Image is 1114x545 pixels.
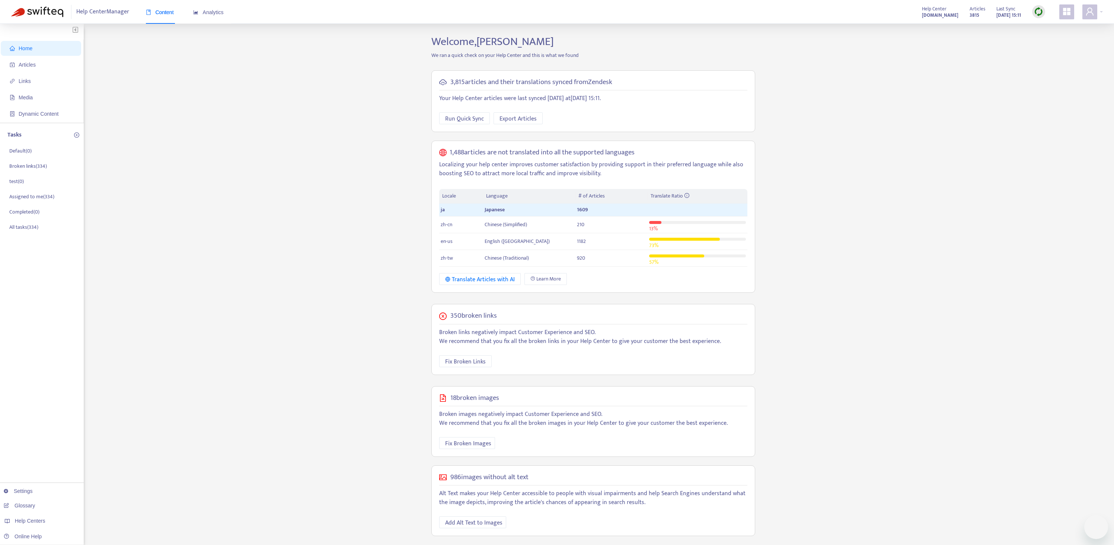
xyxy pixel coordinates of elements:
p: test ( 0 ) [9,177,24,185]
button: Add Alt Text to Images [439,516,506,528]
span: Content [146,9,174,15]
p: Broken links ( 334 ) [9,162,47,170]
span: Welcome, [PERSON_NAME] [431,32,554,51]
span: cloud-sync [439,78,447,86]
span: Export Articles [499,114,537,124]
span: account-book [10,62,15,67]
a: Learn More [524,273,567,285]
span: en-us [441,237,453,246]
span: Run Quick Sync [445,114,484,124]
span: Analytics [193,9,224,15]
span: Dynamic Content [19,111,58,117]
h5: 18 broken images [450,394,499,403]
span: 73 % [649,241,658,250]
span: Fix Broken Links [445,357,486,366]
span: picture [439,474,447,481]
span: user [1085,7,1094,16]
span: file-image [10,95,15,100]
p: Localizing your help center improves customer satisfaction by providing support in their preferre... [439,160,747,178]
button: Fix Broken Links [439,355,492,367]
span: Help Center Manager [76,5,129,19]
span: English ([GEOGRAPHIC_DATA]) [485,237,550,246]
th: Locale [439,189,483,203]
a: Settings [4,488,33,494]
span: Home [19,45,32,51]
span: 1182 [577,237,586,246]
span: 210 [577,220,584,229]
th: # of Articles [575,189,647,203]
a: [DOMAIN_NAME] [922,11,958,19]
p: Alt Text makes your Help Center accessible to people with visual impairments and help Search Engi... [439,489,747,507]
span: Articles [19,62,36,68]
button: Translate Articles with AI [439,273,521,285]
button: Export Articles [494,112,543,124]
div: Translate Ratio [651,192,744,200]
span: 13 % [649,224,658,233]
button: Fix Broken Images [439,437,495,449]
span: Help Centers [15,518,45,524]
span: Learn More [536,275,561,283]
p: We ran a quick check on your Help Center and this is what we found [426,51,761,59]
span: 1609 [577,205,588,214]
span: appstore [1062,7,1071,16]
span: Japanese [485,205,505,214]
h5: 350 broken links [450,312,497,320]
span: Chinese (Traditional) [485,254,529,262]
img: Swifteq [11,7,63,17]
button: Run Quick Sync [439,112,490,124]
span: close-circle [439,312,447,320]
span: container [10,111,15,116]
p: Broken links negatively impact Customer Experience and SEO. We recommend that you fix all the bro... [439,328,747,346]
span: zh-cn [441,220,452,229]
span: Last Sync [996,5,1015,13]
span: link [10,78,15,84]
span: ja [441,205,445,214]
img: sync.dc5367851b00ba804db3.png [1034,7,1043,16]
span: 57 % [649,258,658,266]
span: zh-tw [441,254,453,262]
p: All tasks ( 334 ) [9,223,38,231]
span: Help Center [922,5,947,13]
span: Chinese (Simplified) [485,220,527,229]
span: Links [19,78,31,84]
div: Translate Articles with AI [445,275,515,284]
a: Online Help [4,533,42,539]
a: Glossary [4,503,35,509]
p: Tasks [7,131,22,140]
span: home [10,46,15,51]
h5: 1,488 articles are not translated into all the supported languages [450,148,635,157]
strong: 3815 [970,11,979,19]
span: plus-circle [74,132,79,138]
h5: 3,815 articles and their translations synced from Zendesk [450,78,612,87]
span: global [439,148,447,157]
p: Completed ( 0 ) [9,208,39,216]
p: Assigned to me ( 334 ) [9,193,54,201]
strong: [DATE] 15:11 [996,11,1021,19]
span: Media [19,94,33,100]
span: file-image [439,394,447,402]
span: area-chart [193,10,198,15]
span: Add Alt Text to Images [445,518,502,528]
iframe: Button to launch messaging window, conversation in progress [1084,515,1108,539]
p: Your Help Center articles were last synced [DATE] at [DATE] 15:11 . [439,94,747,103]
h5: 986 images without alt text [450,473,529,482]
span: 920 [577,254,585,262]
th: Language [483,189,575,203]
span: book [146,10,151,15]
p: Broken images negatively impact Customer Experience and SEO. We recommend that you fix all the br... [439,410,747,428]
span: Fix Broken Images [445,439,491,448]
p: Default ( 0 ) [9,147,32,155]
span: Articles [970,5,985,13]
